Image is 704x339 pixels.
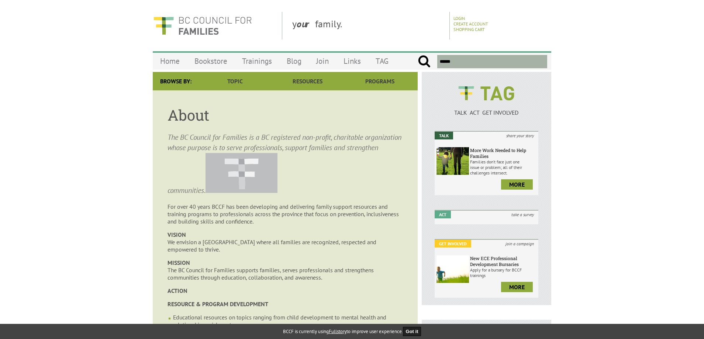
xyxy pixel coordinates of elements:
h1: About [168,105,403,125]
a: Blog [279,52,309,70]
strong: ACTION [168,287,187,294]
a: Bookstore [187,52,235,70]
img: BCCF's TAG Logo [453,79,520,107]
h6: New ECE Professional Development Bursaries [470,255,536,267]
div: Browse By: [153,72,199,90]
img: BC Council for FAMILIES [153,12,252,39]
p: We envision a [GEOGRAPHIC_DATA] where all families are recognized, respected and empowered to thr... [168,231,403,253]
p: For over 40 years BCCF has been developing and delivering family support resources and training p... [168,203,403,225]
a: Home [153,52,187,70]
a: Shopping Cart [453,27,485,32]
p: The BC Council for Families supports families, serves professionals and strengthens communities t... [168,259,403,281]
a: Create Account [453,21,488,27]
a: Programs [344,72,416,90]
a: more [501,179,533,190]
input: Submit [418,55,431,68]
a: Fullstory [329,328,346,335]
button: Got it [403,327,421,336]
p: The BC Council for Families is a BC registered non-profit, charitable organization whose purpose ... [168,132,403,196]
strong: our [297,18,315,30]
a: more [501,282,533,292]
a: Login [453,15,465,21]
a: TAG [368,52,396,70]
em: Talk [435,132,453,139]
i: take a survey [507,211,538,218]
div: y family. [286,12,450,39]
p: TALK ACT GET INVOLVED [435,109,538,116]
a: TALK ACT GET INVOLVED [435,101,538,116]
em: Act [435,211,451,218]
li: Educational resources on topics ranging from child development to mental health and relationship ... [173,314,403,328]
strong: MISSION [168,259,190,266]
p: Apply for a bursary for BCCF trainings [470,267,536,278]
a: Links [336,52,368,70]
i: join a campaign [501,240,538,248]
strong: VISION [168,231,186,238]
p: Families don’t face just one issue or problem; all of their challenges intersect. [470,159,536,176]
a: Join [309,52,336,70]
strong: RESOURCE & PROGRAM DEVELOPMENT [168,300,268,308]
a: Resources [271,72,344,90]
i: share your story [502,132,538,139]
h6: More Work Needed to Help Families [470,147,536,159]
a: Topic [199,72,271,90]
a: Trainings [235,52,279,70]
em: Get Involved [435,240,471,248]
